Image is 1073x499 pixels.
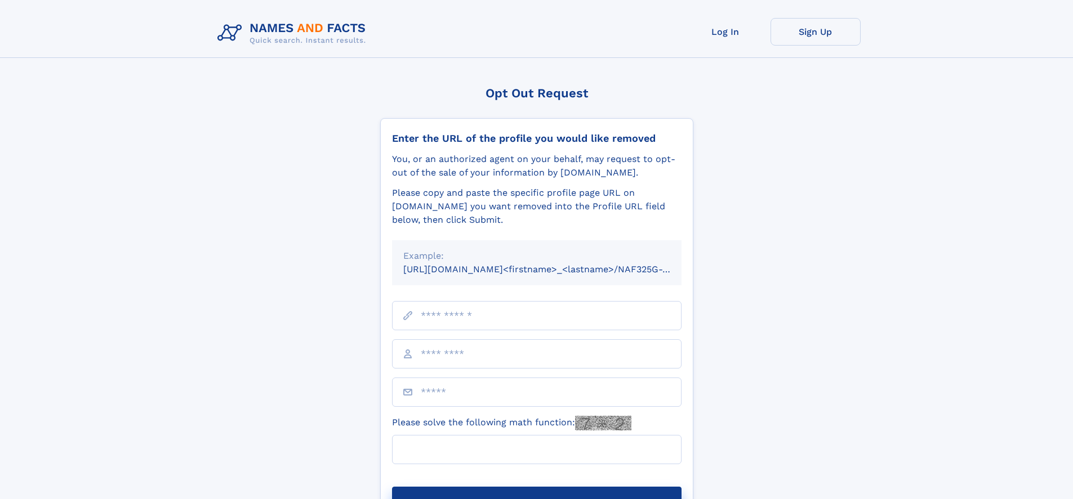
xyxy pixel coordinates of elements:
[392,416,631,430] label: Please solve the following math function:
[380,86,693,100] div: Opt Out Request
[403,249,670,263] div: Example:
[680,18,771,46] a: Log In
[771,18,861,46] a: Sign Up
[213,18,375,48] img: Logo Names and Facts
[403,264,703,275] small: [URL][DOMAIN_NAME]<firstname>_<lastname>/NAF325G-xxxxxxxx
[392,186,682,227] div: Please copy and paste the specific profile page URL on [DOMAIN_NAME] you want removed into the Pr...
[392,132,682,145] div: Enter the URL of the profile you would like removed
[392,152,682,179] div: You, or an authorized agent on your behalf, may request to opt-out of the sale of your informatio...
